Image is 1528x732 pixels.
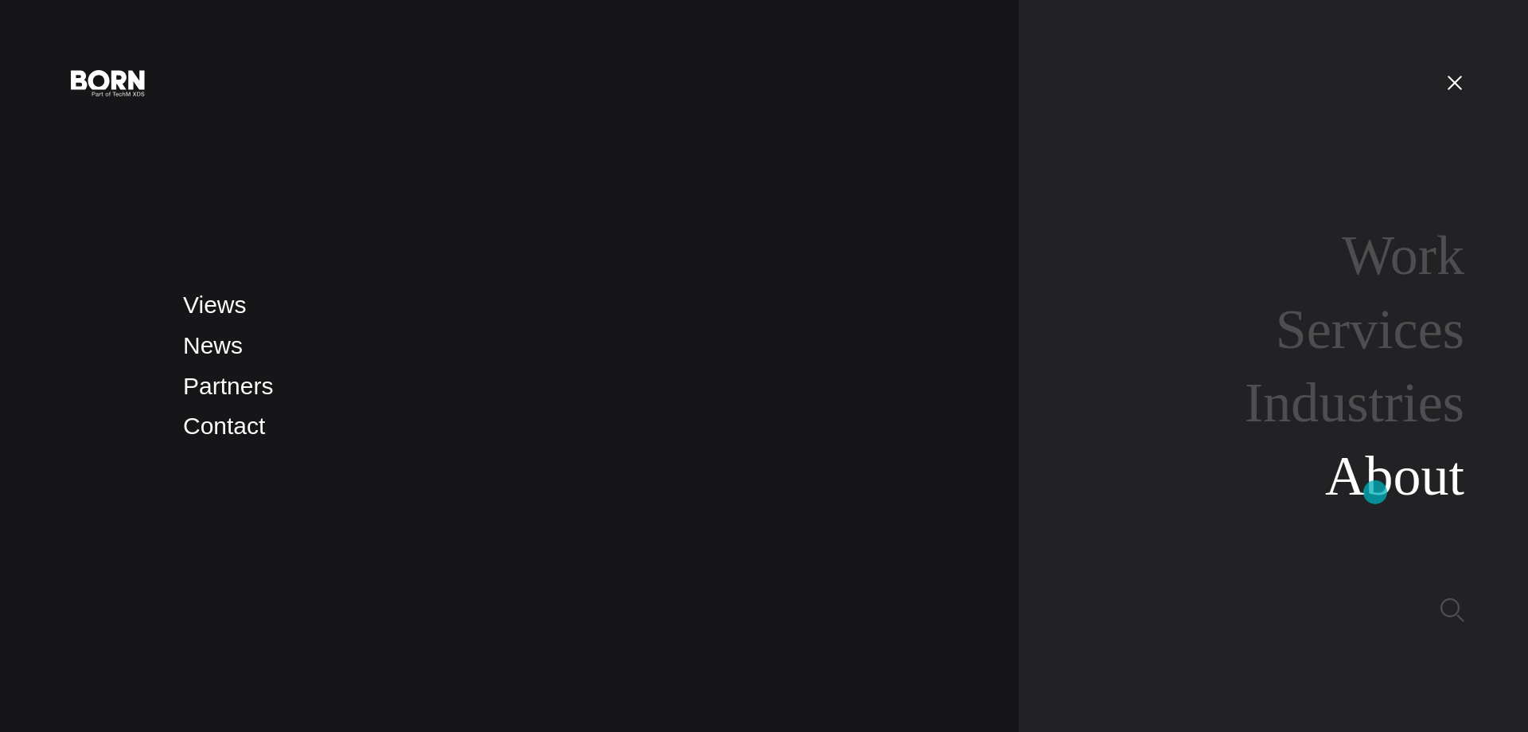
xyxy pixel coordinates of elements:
a: About [1325,445,1464,507]
a: Partners [183,373,273,399]
a: Views [183,292,246,318]
a: Services [1276,299,1464,360]
a: Industries [1245,372,1464,433]
a: News [183,332,243,358]
a: Work [1342,225,1464,286]
img: Search [1440,598,1464,622]
button: Open [1436,65,1474,99]
a: Contact [183,413,265,439]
